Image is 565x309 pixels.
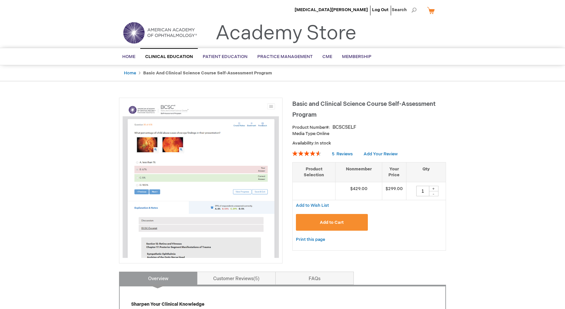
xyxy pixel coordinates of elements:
[215,22,356,45] a: Academy Store
[429,191,438,196] div: -
[429,186,438,191] div: +
[382,162,406,182] th: Your Price
[336,151,353,157] span: Reviews
[335,182,382,200] td: $429.00
[296,236,325,244] a: Print this page
[145,54,193,59] span: Clinical Education
[119,272,197,285] a: Overview
[342,54,371,59] span: Membership
[293,162,335,182] th: Product Selection
[197,272,276,285] a: Customer Reviews5
[292,101,436,118] span: Basic and Clinical Science Course Self-Assessment Program
[372,7,388,12] a: Log Out
[131,301,204,307] strong: Sharpen Your Clinical Knowledge
[292,151,321,156] div: 92%
[296,203,329,208] a: Add to Wish List
[253,276,260,281] span: 5
[322,54,332,59] span: CME
[392,3,417,16] span: Search
[295,7,368,12] a: [MEDICAL_DATA][PERSON_NAME]
[364,151,398,157] a: Add Your Review
[292,131,317,136] strong: Media Type:
[332,151,334,157] span: 5
[275,272,354,285] a: FAQs
[292,131,446,137] p: Online
[335,162,382,182] th: Nonmember
[333,124,356,131] div: BCSCSELF
[292,140,446,146] p: Availability:
[257,54,313,59] span: Practice Management
[406,162,446,182] th: Qty
[315,141,331,146] span: In stock
[382,182,406,200] td: $299.00
[203,54,248,59] span: Patient Education
[124,70,136,76] a: Home
[143,70,272,76] strong: Basic and Clinical Science Course Self-Assessment Program
[292,125,330,130] strong: Product Number
[122,54,135,59] span: Home
[296,214,368,231] button: Add to Cart
[296,203,329,208] span: Add to Wish List
[416,186,429,196] input: Qty
[320,220,344,225] span: Add to Cart
[332,151,354,157] a: 5 Reviews
[123,101,279,258] img: Basic and Clinical Science Course Self-Assessment Program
